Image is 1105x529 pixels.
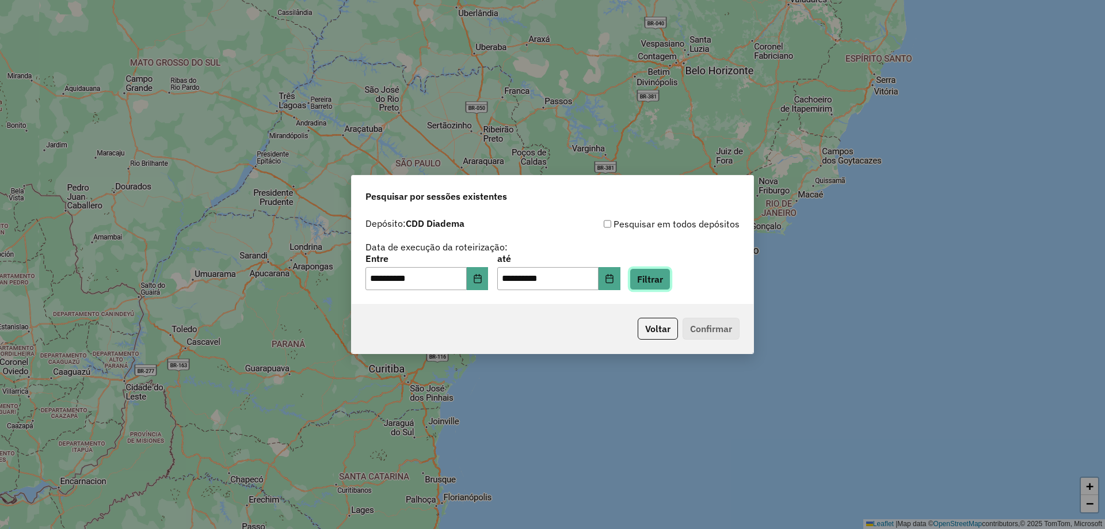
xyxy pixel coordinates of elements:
div: Pesquisar em todos depósitos [552,217,740,231]
strong: CDD Diadema [406,218,464,229]
span: Pesquisar por sessões existentes [365,189,507,203]
button: Choose Date [467,267,489,290]
button: Filtrar [630,268,670,290]
button: Choose Date [599,267,620,290]
label: Entre [365,252,488,265]
label: Depósito: [365,216,464,230]
label: Data de execução da roteirização: [365,240,508,254]
button: Voltar [638,318,678,340]
label: até [497,252,620,265]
